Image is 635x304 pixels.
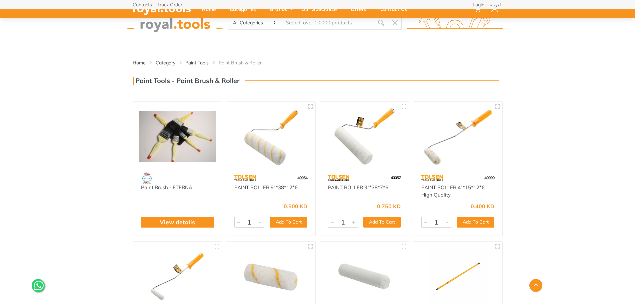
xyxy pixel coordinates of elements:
img: royal.tools Logo [407,14,503,32]
input: Site search [280,16,374,30]
img: royal.tools Logo [127,14,223,32]
span: 40057 [391,175,401,180]
a: العربية [490,2,503,7]
img: Royal Tools - PAINT ROLLER 4”*15*12*6 High Quality [419,108,496,166]
img: Royal Tools - PAINT ROLLER 9 [326,108,403,166]
button: Add To Cart [270,217,307,228]
a: Contacts [133,2,152,7]
span: 40090 [484,175,494,180]
li: Paint Brush & Roller [219,59,272,66]
a: Category [156,59,175,66]
img: Royal Tools - Paint Brush - ETERNA [139,108,216,166]
div: 0.500 KD [284,204,307,209]
select: Category [228,16,281,29]
nav: breadcrumb [133,59,503,66]
div: 0.400 KD [471,204,494,209]
span: 40054 [297,175,307,180]
img: Royal Tools - PAINT ROLLER 9 [232,108,309,166]
a: PAINT ROLLER 9"*38*12*6 [234,184,298,191]
img: 64.webp [421,172,443,184]
a: View details [160,218,195,227]
a: Home [133,59,146,66]
img: 53.webp [141,172,153,184]
a: Login [473,2,484,7]
button: Add To Cart [457,217,494,228]
a: Track Order [157,2,182,7]
a: Paint Tools [185,59,209,66]
a: Paint Brush - ETERNA [141,184,192,191]
h3: Paint Tools - Paint Brush & Roller [133,77,240,85]
a: PAINT ROLLER 9"*38*7*6 [328,184,388,191]
button: Add To Cart [363,217,401,228]
a: PAINT ROLLER 4”*15*12*6 High Quality [421,184,485,198]
img: 64.webp [328,172,350,184]
div: 0.750 KD [377,204,401,209]
img: 64.webp [234,172,256,184]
